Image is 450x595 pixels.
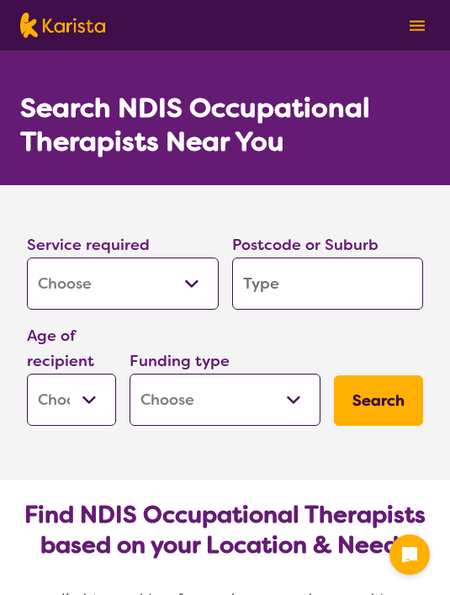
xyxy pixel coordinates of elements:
button: Search [334,375,423,426]
label: Service required [27,235,150,255]
h1: Search NDIS Occupational Therapists Near You [20,91,430,158]
input: Type [232,258,424,310]
label: Postcode or Suburb [232,235,379,255]
label: Funding type [130,351,230,371]
label: Age of recipient [27,326,94,371]
h2: Find NDIS Occupational Therapists based on your Location & Needs [20,500,430,560]
img: menu [410,20,425,31]
img: Karista logo [20,13,105,38]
